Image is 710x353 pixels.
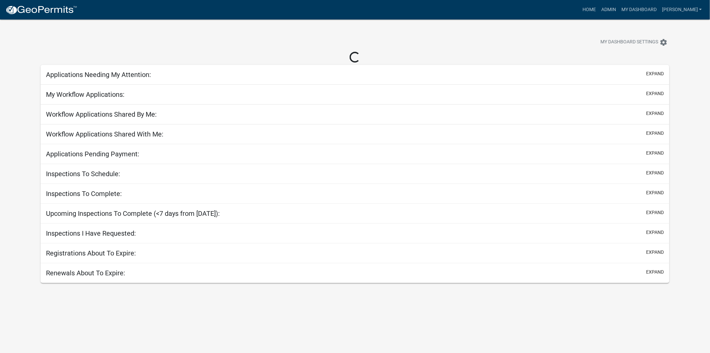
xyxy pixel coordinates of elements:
a: [PERSON_NAME] [659,3,705,16]
button: expand [646,229,664,236]
button: expand [646,249,664,256]
button: expand [646,90,664,97]
h5: Applications Pending Payment: [46,150,139,158]
button: expand [646,189,664,196]
button: expand [646,110,664,117]
button: expand [646,269,664,276]
h5: Inspections I Have Requested: [46,229,136,237]
button: expand [646,209,664,216]
h5: Inspections To Complete: [46,190,122,198]
h5: Renewals About To Expire: [46,269,125,277]
h5: Upcoming Inspections To Complete (<7 days from [DATE]): [46,209,220,218]
button: expand [646,169,664,176]
h5: Inspections To Schedule: [46,170,120,178]
button: expand [646,130,664,137]
h5: Applications Needing My Attention: [46,71,151,79]
h5: My Workflow Applications: [46,90,124,99]
a: My Dashboard [619,3,659,16]
span: My Dashboard Settings [601,38,658,46]
button: expand [646,70,664,77]
h5: Workflow Applications Shared By Me: [46,110,157,118]
i: settings [660,38,668,46]
button: expand [646,150,664,157]
button: My Dashboard Settingssettings [595,36,673,49]
h5: Registrations About To Expire: [46,249,136,257]
a: Admin [599,3,619,16]
a: Home [580,3,599,16]
h5: Workflow Applications Shared With Me: [46,130,163,138]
